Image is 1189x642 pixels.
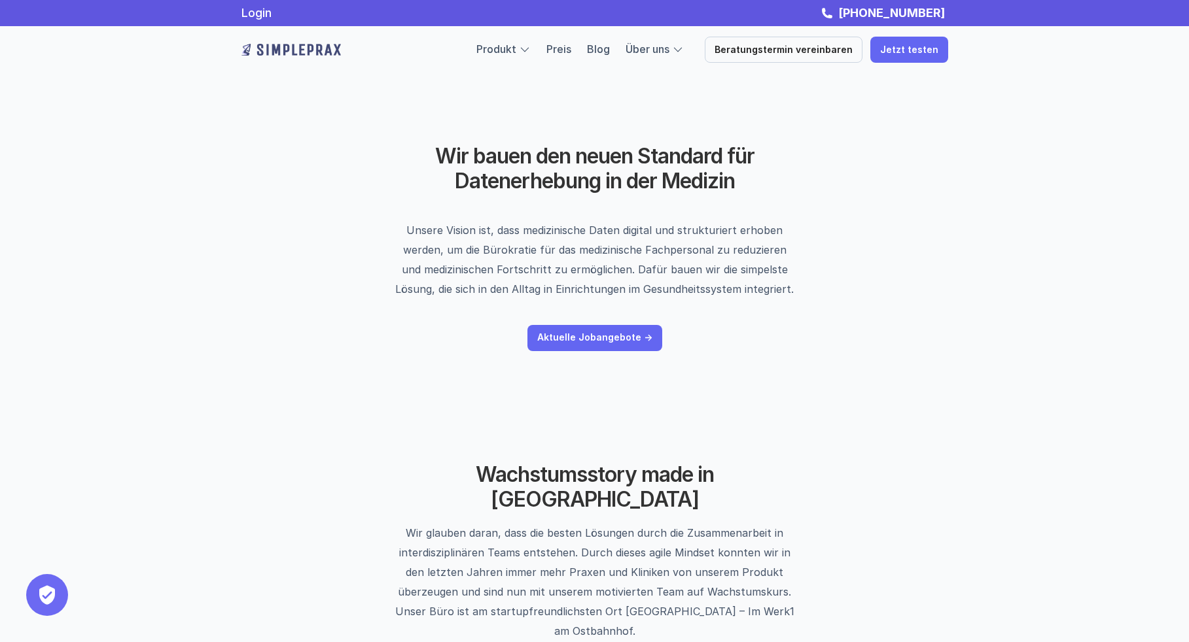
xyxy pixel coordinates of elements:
[587,42,610,56] a: Blog
[705,37,862,63] a: Beratungstermin vereinbaren
[626,42,669,56] a: Über uns
[395,220,795,299] p: Unsere Vision ist, dass medizinische Daten digital und strukturiert erhoben werden, um die Bürokr...
[369,144,821,194] h2: Wir bauen den neuen Standard für Datenerhebung in der Medizin
[880,44,938,56] p: Jetzt testen
[527,325,662,351] a: Aktuelle Jobangebote ->
[838,6,945,20] strong: [PHONE_NUMBER]
[870,37,948,63] a: Jetzt testen
[546,42,571,56] a: Preis
[241,6,272,20] a: Login
[835,6,948,20] a: [PHONE_NUMBER]
[476,42,516,56] a: Produkt
[537,332,652,343] p: Aktuelle Jobangebote ->
[390,523,799,641] p: Wir glauben daran, dass die besten Lösungen durch die Zusammenarbeit in interdisziplinären Teams ...
[715,44,853,56] p: Beratungstermin vereinbaren
[431,462,758,513] h2: Wachstumsstory made in [GEOGRAPHIC_DATA]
